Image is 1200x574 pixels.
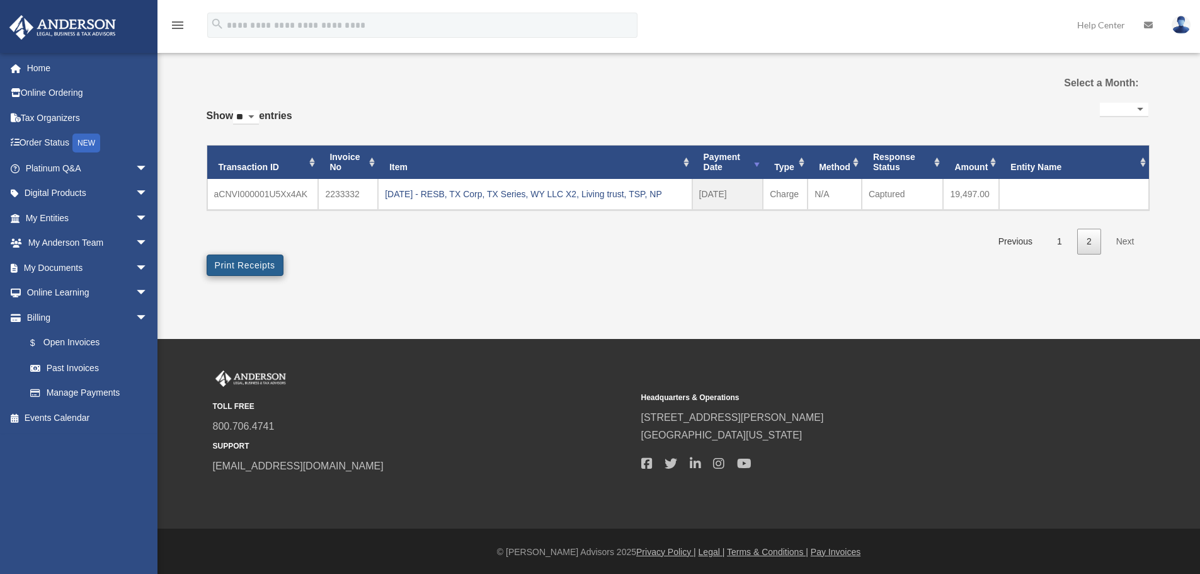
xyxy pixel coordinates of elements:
[207,179,319,210] td: aCNVI000001U5Xx4AK
[9,231,167,256] a: My Anderson Teamarrow_drop_down
[6,15,120,40] img: Anderson Advisors Platinum Portal
[18,330,167,356] a: $Open Invoices
[1048,229,1071,255] a: 1
[213,461,384,471] a: [EMAIL_ADDRESS][DOMAIN_NAME]
[170,18,185,33] i: menu
[9,105,167,130] a: Tax Organizers
[943,146,999,180] th: Amount: activate to sort column ascending
[808,179,862,210] td: N/A
[862,179,944,210] td: Captured
[9,255,167,280] a: My Documentsarrow_drop_down
[641,391,1061,405] small: Headquarters & Operations
[213,400,632,413] small: TOLL FREE
[999,146,1148,180] th: Entity Name: activate to sort column ascending
[135,156,161,181] span: arrow_drop_down
[9,55,167,81] a: Home
[135,205,161,231] span: arrow_drop_down
[318,179,378,210] td: 2233332
[378,146,692,180] th: Item: activate to sort column ascending
[9,181,167,206] a: Digital Productsarrow_drop_down
[72,134,100,152] div: NEW
[692,179,763,210] td: [DATE]
[18,381,167,406] a: Manage Payments
[763,146,808,180] th: Type: activate to sort column ascending
[727,547,808,557] a: Terms & Conditions |
[135,231,161,256] span: arrow_drop_down
[808,146,862,180] th: Method: activate to sort column ascending
[636,547,696,557] a: Privacy Policy |
[862,146,944,180] th: Response Status: activate to sort column ascending
[1077,229,1101,255] a: 2
[135,305,161,331] span: arrow_drop_down
[318,146,378,180] th: Invoice No: activate to sort column ascending
[213,440,632,453] small: SUPPORT
[207,255,283,276] button: Print Receipts
[157,544,1200,560] div: © [PERSON_NAME] Advisors 2025
[9,130,167,156] a: Order StatusNEW
[18,355,161,381] a: Past Invoices
[213,370,289,387] img: Anderson Advisors Platinum Portal
[9,280,167,306] a: Online Learningarrow_drop_down
[943,179,999,210] td: 19,497.00
[9,205,167,231] a: My Entitiesarrow_drop_down
[9,156,167,181] a: Platinum Q&Aarrow_drop_down
[811,547,860,557] a: Pay Invoices
[207,107,292,137] label: Show entries
[233,110,259,125] select: Showentries
[135,280,161,306] span: arrow_drop_down
[385,185,685,203] div: [DATE] - RESB, TX Corp, TX Series, WY LLC X2, Living trust, TSP, NP
[692,146,763,180] th: Payment Date: activate to sort column ascending
[170,22,185,33] a: menu
[9,81,167,106] a: Online Ordering
[9,405,167,430] a: Events Calendar
[989,229,1042,255] a: Previous
[641,412,824,423] a: [STREET_ADDRESS][PERSON_NAME]
[213,421,275,432] a: 800.706.4741
[699,547,725,557] a: Legal |
[135,181,161,207] span: arrow_drop_down
[1000,74,1138,92] label: Select a Month:
[1107,229,1144,255] a: Next
[763,179,808,210] td: Charge
[641,430,803,440] a: [GEOGRAPHIC_DATA][US_STATE]
[37,335,43,351] span: $
[210,17,224,31] i: search
[207,146,319,180] th: Transaction ID: activate to sort column ascending
[9,305,167,330] a: Billingarrow_drop_down
[135,255,161,281] span: arrow_drop_down
[1172,16,1191,34] img: User Pic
